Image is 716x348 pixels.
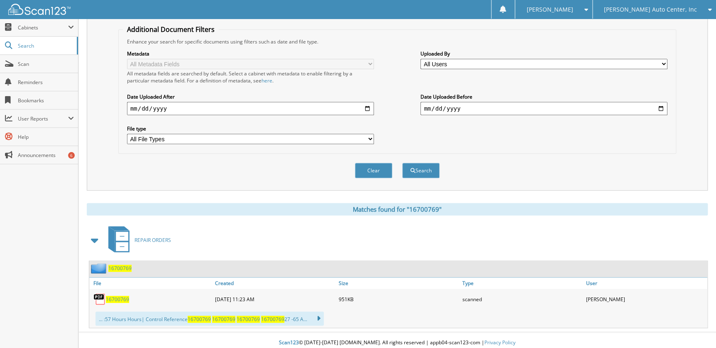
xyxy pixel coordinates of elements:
label: Metadata [127,50,374,57]
span: User Reports [18,115,68,122]
div: [DATE] 11:23 AM [213,291,337,307]
img: scan123-logo-white.svg [8,4,71,15]
span: 16700769 [237,316,260,323]
label: Date Uploaded Before [420,93,667,100]
label: Uploaded By [420,50,667,57]
span: [PERSON_NAME] [526,7,573,12]
a: Type [460,278,584,289]
img: PDF.png [93,293,106,305]
a: User [584,278,707,289]
span: Cabinets [18,24,68,31]
span: 16700769 [188,316,211,323]
div: 6 [68,152,75,159]
button: Clear [355,163,392,178]
div: Enhance your search for specific documents using filters such as date and file type. [123,38,672,45]
span: Search [18,42,73,49]
div: 951KB [337,291,460,307]
span: Announcements [18,152,74,159]
input: start [127,102,374,115]
span: 16700769 [212,316,235,323]
img: folder2.png [91,263,108,273]
span: Bookmarks [18,97,74,104]
div: [PERSON_NAME] [584,291,707,307]
div: scanned [460,291,584,307]
a: Size [337,278,460,289]
span: Scan [18,60,74,68]
label: Date Uploaded After [127,93,374,100]
a: here [261,77,272,84]
div: ... :57 Hours Hours| Control Reference 27 -65 A... [95,312,324,326]
a: 16700769 [106,296,129,303]
div: All metadata fields are searched by default. Select a cabinet with metadata to enable filtering b... [127,70,374,84]
span: 16700769 [261,316,284,323]
a: Created [213,278,337,289]
span: [PERSON_NAME] Auto Center, Inc [604,7,697,12]
legend: Additional Document Filters [123,25,219,34]
a: File [89,278,213,289]
span: REPAIR ORDERS [134,237,171,244]
div: Matches found for "16700769" [87,203,708,215]
span: Scan123 [279,339,299,346]
span: Reminders [18,79,74,86]
a: Privacy Policy [484,339,516,346]
a: REPAIR ORDERS [103,224,171,256]
button: Search [402,163,440,178]
a: 16700769 [108,265,132,272]
span: Help [18,133,74,140]
input: end [420,102,667,115]
label: File type [127,125,374,132]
